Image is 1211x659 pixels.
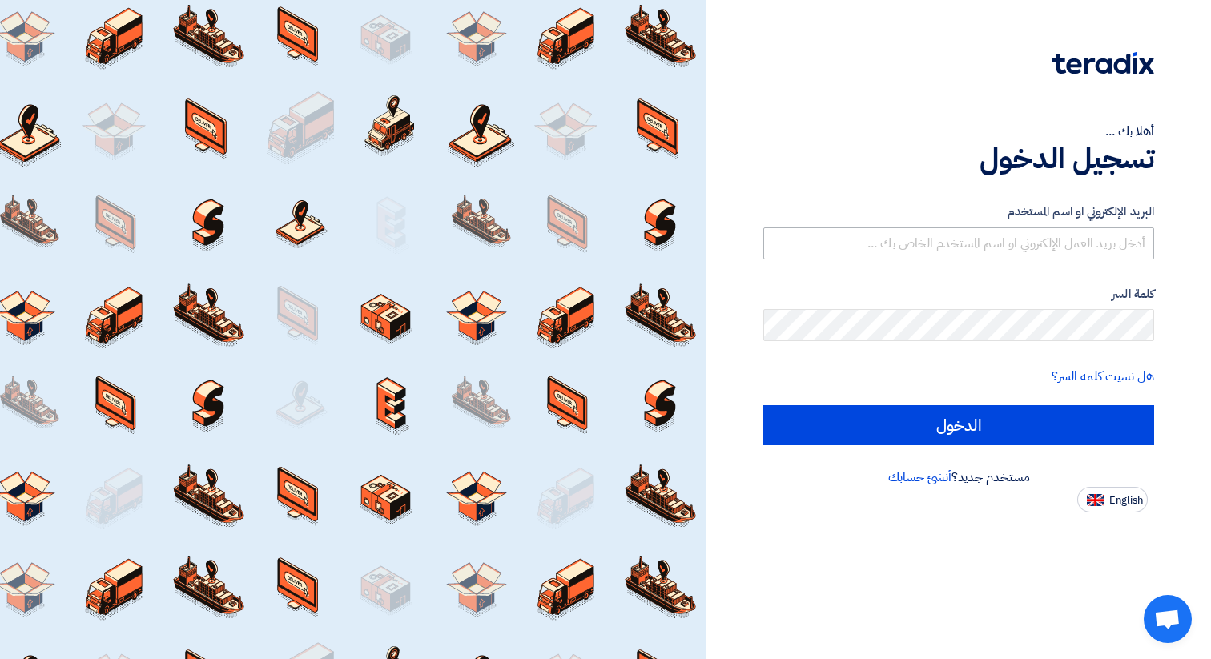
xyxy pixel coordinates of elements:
input: أدخل بريد العمل الإلكتروني او اسم المستخدم الخاص بك ... [763,227,1154,259]
img: Teradix logo [1052,52,1154,74]
a: هل نسيت كلمة السر؟ [1052,367,1154,386]
input: الدخول [763,405,1154,445]
div: Open chat [1144,595,1192,643]
label: البريد الإلكتروني او اسم المستخدم [763,203,1154,221]
div: مستخدم جديد؟ [763,468,1154,487]
div: أهلا بك ... [763,122,1154,141]
button: English [1077,487,1148,512]
img: en-US.png [1087,494,1104,506]
span: English [1109,495,1143,506]
label: كلمة السر [763,285,1154,303]
h1: تسجيل الدخول [763,141,1154,176]
a: أنشئ حسابك [888,468,951,487]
